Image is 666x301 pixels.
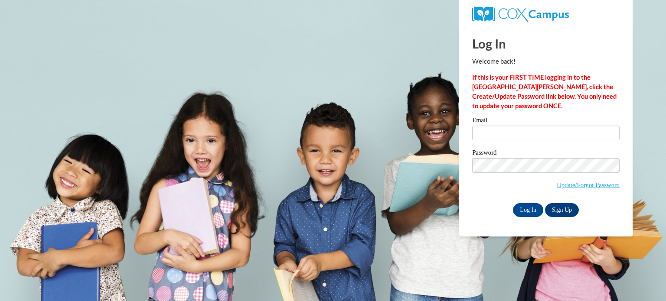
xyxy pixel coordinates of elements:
[472,10,569,17] a: COX Campus
[472,57,620,66] p: Welcome back!
[545,203,579,217] a: Sign Up
[472,149,620,158] label: Password
[472,74,617,110] strong: If this is your FIRST TIME logging in to the [GEOGRAPHIC_DATA][PERSON_NAME], click the Create/Upd...
[557,181,620,188] a: Update/Forgot Password
[513,203,543,217] input: Log In
[472,35,620,52] h1: Log In
[472,6,569,22] img: COX Campus
[472,117,620,126] label: Email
